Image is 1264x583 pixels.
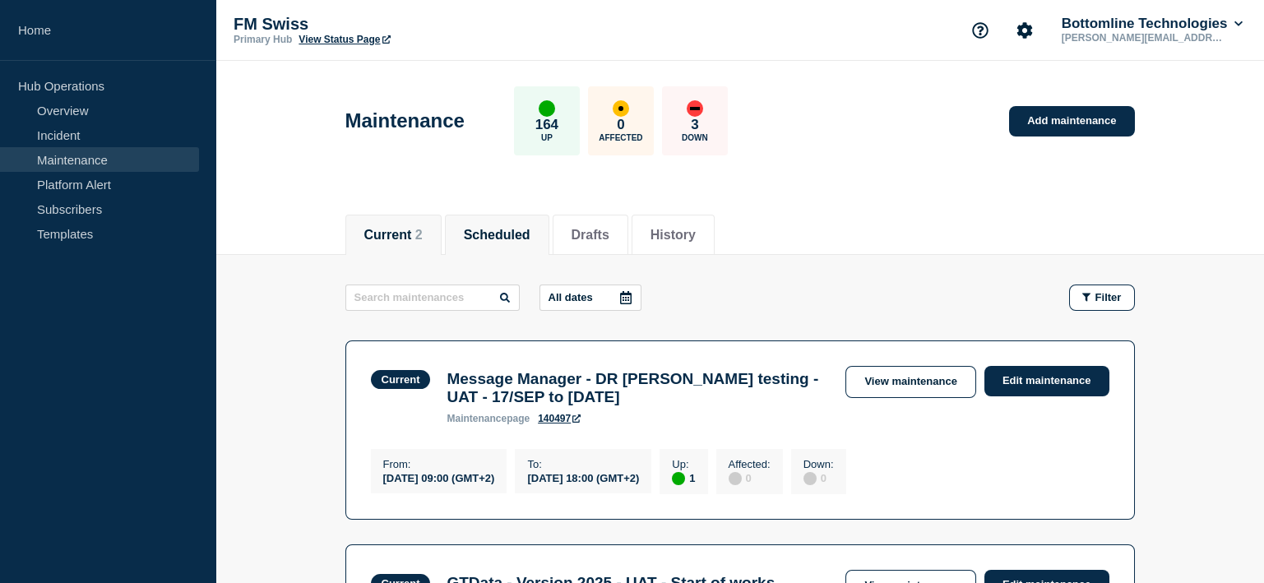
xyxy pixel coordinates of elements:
a: Add maintenance [1009,106,1134,136]
p: 3 [691,117,698,133]
p: Down [682,133,708,142]
p: [PERSON_NAME][EMAIL_ADDRESS][DOMAIN_NAME] [1058,32,1229,44]
p: 164 [535,117,558,133]
div: disabled [803,472,817,485]
a: 140497 [538,413,581,424]
p: All dates [549,291,593,303]
p: page [447,413,530,424]
p: Affected : [729,458,771,470]
div: [DATE] 18:00 (GMT+2) [527,470,639,484]
button: Bottomline Technologies [1058,16,1246,32]
div: affected [613,100,629,117]
button: Drafts [572,228,609,243]
div: up [672,472,685,485]
p: To : [527,458,639,470]
div: Current [382,373,420,386]
div: disabled [729,472,742,485]
p: Affected [599,133,642,142]
input: Search maintenances [345,285,520,311]
p: FM Swiss [234,15,563,34]
button: Account settings [1007,13,1042,48]
button: All dates [539,285,641,311]
h1: Maintenance [345,109,465,132]
button: History [651,228,696,243]
button: Current 2 [364,228,423,243]
div: 0 [803,470,834,485]
div: 0 [729,470,771,485]
p: From : [383,458,495,470]
span: 2 [415,228,423,242]
p: Up [541,133,553,142]
a: View Status Page [299,34,390,45]
div: down [687,100,703,117]
div: up [539,100,555,117]
p: Down : [803,458,834,470]
p: Primary Hub [234,34,292,45]
button: Scheduled [464,228,530,243]
button: Support [963,13,998,48]
button: Filter [1069,285,1135,311]
p: 0 [617,117,624,133]
span: maintenance [447,413,507,424]
a: Edit maintenance [984,366,1109,396]
div: [DATE] 09:00 (GMT+2) [383,470,495,484]
h3: Message Manager - DR [PERSON_NAME] testing - UAT - 17/SEP to [DATE] [447,370,829,406]
p: Up : [672,458,695,470]
a: View maintenance [845,366,975,398]
div: 1 [672,470,695,485]
span: Filter [1095,291,1122,303]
